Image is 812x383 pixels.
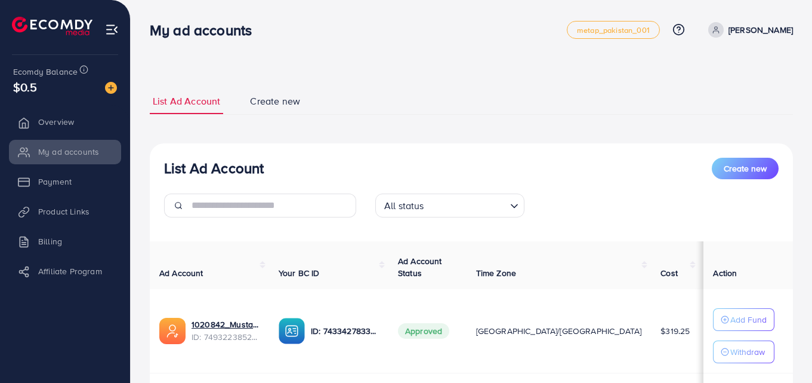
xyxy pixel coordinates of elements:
button: Withdraw [713,341,774,363]
span: Cost [660,267,678,279]
span: All status [382,197,427,215]
input: Search for option [428,195,505,215]
span: Time Zone [476,267,516,279]
button: Create new [712,158,779,179]
span: ID: 7493223852907200513 [192,331,260,343]
button: Add Fund [713,308,774,331]
span: [GEOGRAPHIC_DATA]/[GEOGRAPHIC_DATA] [476,325,642,337]
img: ic-ads-acc.e4c84228.svg [159,318,186,344]
h3: My ad accounts [150,22,261,39]
a: [PERSON_NAME] [703,22,793,38]
p: Withdraw [730,345,765,359]
span: Ad Account [159,267,203,279]
span: List Ad Account [153,94,220,108]
img: image [105,82,117,94]
span: Action [713,267,737,279]
div: Search for option [375,194,524,217]
span: Your BC ID [279,267,320,279]
img: logo [12,17,92,35]
span: Ecomdy Balance [13,66,78,78]
span: Ad Account Status [398,255,442,279]
p: Add Fund [730,312,767,327]
span: Create new [250,94,300,108]
span: Create new [724,163,767,174]
span: metap_pakistan_001 [577,26,650,34]
img: menu [105,23,119,36]
span: Approved [398,323,449,339]
a: 1020842_Mustafai New1_1744652139809 [192,318,260,330]
span: $0.5 [13,78,38,96]
img: ic-ba-acc.ded83a64.svg [279,318,305,344]
div: <span class='underline'>1020842_Mustafai New1_1744652139809</span></br>7493223852907200513 [192,318,260,343]
h3: List Ad Account [164,160,264,177]
span: $319.25 [660,325,690,337]
p: ID: 7433427833025871873 [311,324,379,338]
a: metap_pakistan_001 [567,21,660,39]
p: [PERSON_NAME] [728,23,793,37]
